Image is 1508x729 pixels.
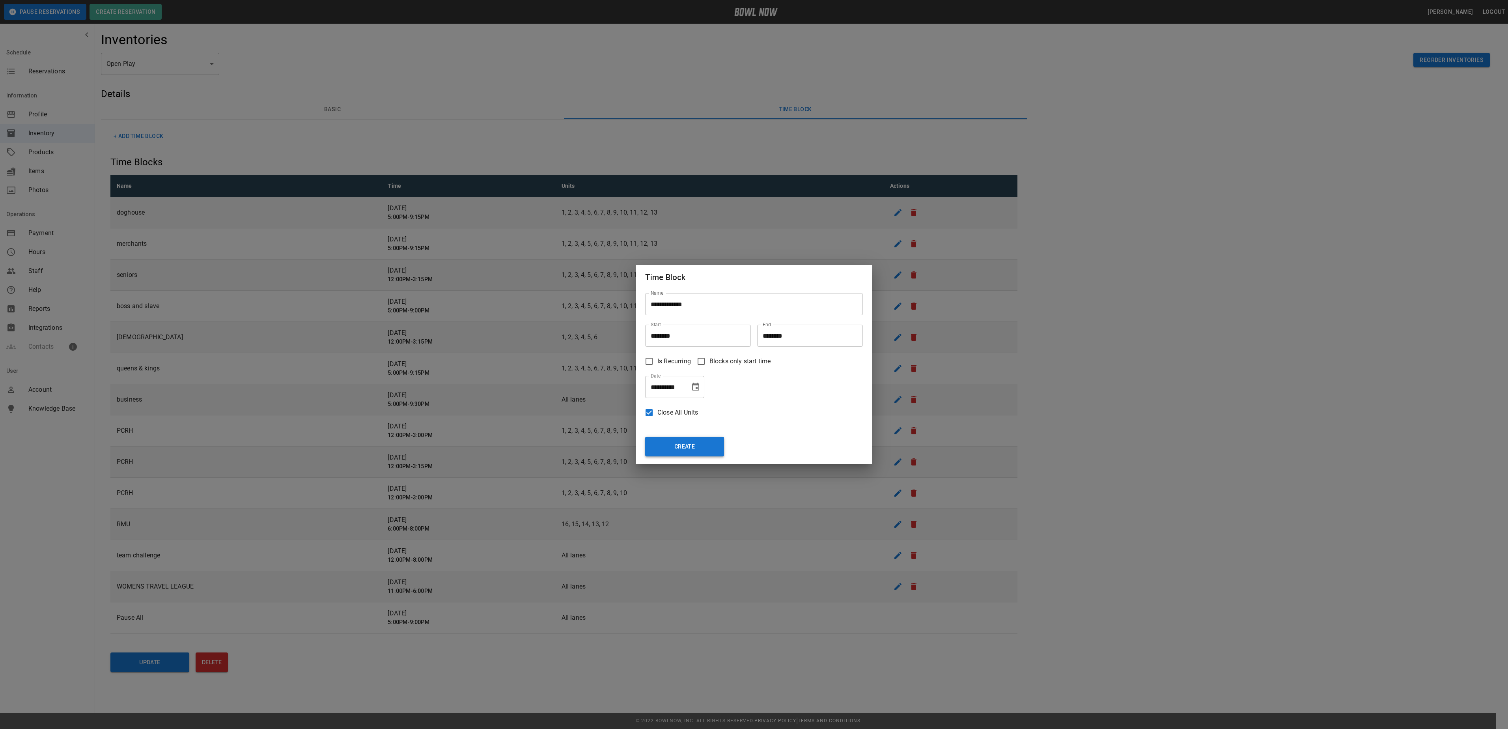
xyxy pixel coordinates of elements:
[657,357,691,366] span: Is Recurring
[688,379,704,395] button: Choose date, selected date is Oct 24, 2025
[763,321,771,328] label: End
[645,325,745,347] input: Choose time, selected time is 5:00 PM
[657,408,698,417] span: Close All Units
[651,321,661,328] label: Start
[636,265,872,290] h2: Time Block
[709,357,771,366] span: Blocks only start time
[757,325,857,347] input: Choose time, selected time is 9:00 PM
[645,437,724,456] button: Create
